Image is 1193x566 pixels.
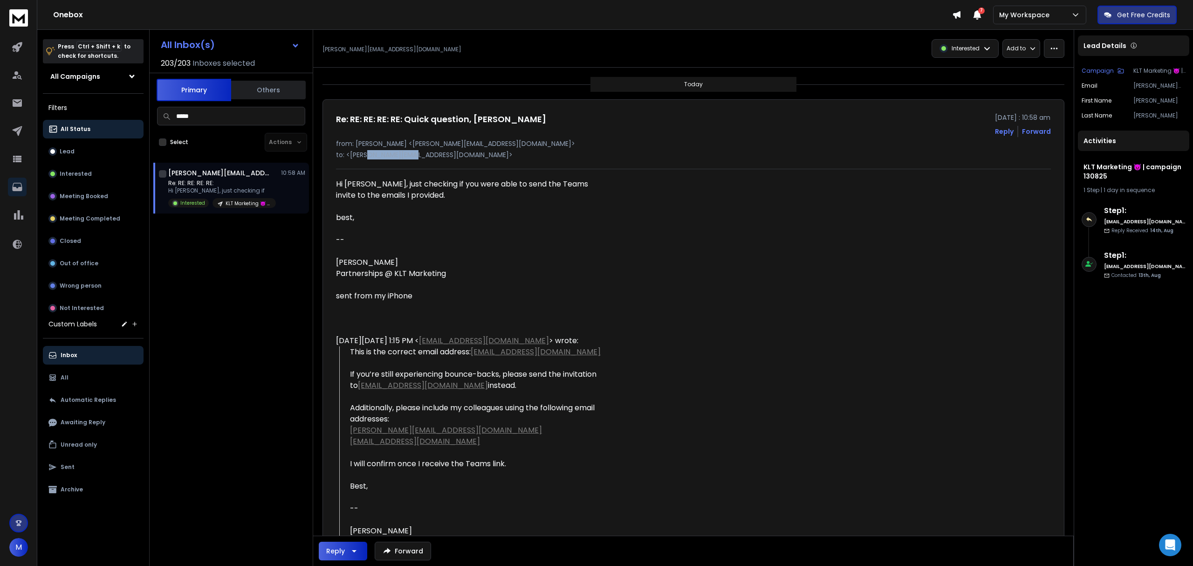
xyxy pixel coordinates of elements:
label: Select [170,138,188,146]
a: [EMAIL_ADDRESS][DOMAIN_NAME] [358,380,488,391]
button: Meeting Booked [43,187,144,206]
p: from: [PERSON_NAME] <[PERSON_NAME][EMAIL_ADDRESS][DOMAIN_NAME]> [336,139,1051,148]
p: Out of office [60,260,98,267]
span: 203 / 203 [161,58,191,69]
p: Awaiting Reply [61,419,105,426]
h6: [EMAIL_ADDRESS][DOMAIN_NAME] [1104,263,1186,270]
p: Wrong person [60,282,102,290]
h3: Custom Labels [48,319,97,329]
p: Press to check for shortcuts. [58,42,130,61]
button: Campaign [1082,67,1124,75]
span: 14th, Aug [1150,227,1173,234]
p: Hi [PERSON_NAME], just checking if [168,187,276,194]
button: Primary [157,79,231,101]
button: Not Interested [43,299,144,318]
h3: Inboxes selected [192,58,255,69]
p: Automatic Replies [61,396,116,404]
span: 13th, Aug [1138,272,1161,279]
h1: KLT Marketing 😈 | campaign 130825 [1083,162,1184,181]
p: Today [684,81,703,88]
p: Not Interested [60,304,104,312]
p: Interested [180,200,205,207]
h6: [EMAIL_ADDRESS][DOMAIN_NAME] [1104,218,1186,225]
button: Interested [43,165,144,183]
h1: Re: RE: RE: RE: RE: Quick question, [PERSON_NAME] [336,113,546,126]
button: Wrong person [43,276,144,295]
p: KLT Marketing 😈 | campaign 130825 [1133,67,1186,75]
button: Inbox [43,346,144,365]
p: Add to [1007,45,1026,52]
button: Automatic Replies [43,391,144,409]
a: [PERSON_NAME][EMAIL_ADDRESS][DOMAIN_NAME] [350,425,542,435]
p: Closed [60,237,81,245]
p: Lead Details [1083,41,1126,50]
button: Forward [375,542,431,560]
button: Reply [319,542,367,560]
button: Sent [43,458,144,476]
p: First Name [1082,97,1111,104]
button: M [9,538,28,557]
h6: Step 1 : [1104,205,1186,216]
button: Archive [43,480,144,499]
a: [EMAIL_ADDRESS][DOMAIN_NAME] [471,346,601,357]
button: Lead [43,142,144,161]
p: KLT Marketing 😈 | campaign 130825 [226,200,270,207]
h1: Onebox [53,9,952,21]
button: Meeting Completed [43,209,144,228]
p: Last Name [1082,112,1112,119]
button: Out of office [43,254,144,273]
div: If you’re still experiencing bounce-backs, please send the invitation to instead. [350,369,608,402]
p: Campaign [1082,67,1114,75]
p: Interested [60,170,92,178]
span: 1 Step [1083,186,1099,194]
h6: Step 1 : [1104,250,1186,261]
p: Meeting Completed [60,215,120,222]
button: All Campaigns [43,67,144,86]
div: This is the correct email address: [350,346,608,369]
p: [PERSON_NAME] [1133,112,1186,119]
h3: Filters [43,101,144,114]
span: 7 [978,7,985,14]
img: logo [9,9,28,27]
h1: [PERSON_NAME][EMAIL_ADDRESS][DOMAIN_NAME] [168,168,271,178]
p: Re: RE: RE: RE: RE: [168,179,276,187]
p: Unread only [61,441,97,449]
p: [DATE] : 10:58 am [995,113,1051,122]
p: 10:58 AM [281,169,305,177]
p: Archive [61,486,83,493]
p: Meeting Booked [60,193,108,200]
p: Sent [61,463,75,471]
p: Interested [952,45,980,52]
button: Reply [995,127,1014,136]
a: [EMAIL_ADDRESS][DOMAIN_NAME] [419,335,549,346]
p: [PERSON_NAME][EMAIL_ADDRESS][DOMAIN_NAME] [322,46,461,53]
button: Awaiting Reply [43,413,144,432]
div: Forward [1022,127,1051,136]
p: All [61,374,69,381]
div: Additionally, please include my colleagues using the following email addresses: [350,402,608,425]
h1: All Campaigns [50,72,100,81]
button: Unread only [43,435,144,454]
p: Get Free Credits [1117,10,1170,20]
div: Hi [PERSON_NAME], just checking if you were able to send the Teams invite to the emails I provide... [336,179,608,302]
p: to: <[PERSON_NAME][EMAIL_ADDRESS][DOMAIN_NAME]> [336,150,1051,159]
p: Inbox [61,352,77,359]
button: All Status [43,120,144,138]
p: My Workspace [999,10,1053,20]
div: Open Intercom Messenger [1159,534,1181,556]
p: Reply Received [1111,227,1173,234]
p: [PERSON_NAME][EMAIL_ADDRESS][DOMAIN_NAME] [1133,82,1186,90]
button: Get Free Credits [1097,6,1177,24]
span: Ctrl + Shift + k [76,41,122,52]
button: All [43,368,144,387]
a: [EMAIL_ADDRESS][DOMAIN_NAME] [350,436,480,447]
p: Email [1082,82,1097,90]
button: All Inbox(s) [153,35,307,54]
p: All Status [61,125,90,133]
button: Others [231,80,306,100]
p: Lead [60,148,75,155]
p: [PERSON_NAME] [1133,97,1186,104]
